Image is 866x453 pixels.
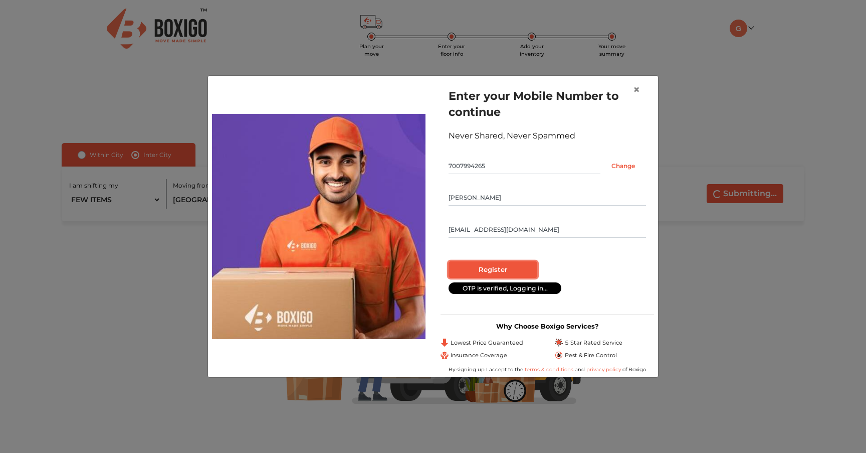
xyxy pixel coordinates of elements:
[449,190,646,206] input: Your Name
[633,82,640,97] span: ×
[449,158,600,174] input: Mobile No
[212,114,425,339] img: relocation-img
[449,130,646,142] div: Never Shared, Never Spammed
[451,339,523,347] span: Lowest Price Guaranteed
[449,88,646,120] h1: Enter your Mobile Number to continue
[525,366,575,373] a: terms & conditions
[449,222,646,238] input: Email Id
[565,339,622,347] span: 5 Star Rated Service
[441,366,654,373] div: By signing up I accept to the and of Boxigo
[585,366,622,373] a: privacy policy
[449,282,561,294] div: OTP is verified, Logging in...
[441,323,654,330] h3: Why Choose Boxigo Services?
[600,158,646,174] input: Change
[625,76,648,104] button: Close
[449,261,537,278] input: Register
[565,351,617,360] span: Pest & Fire Control
[451,351,507,360] span: Insurance Coverage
